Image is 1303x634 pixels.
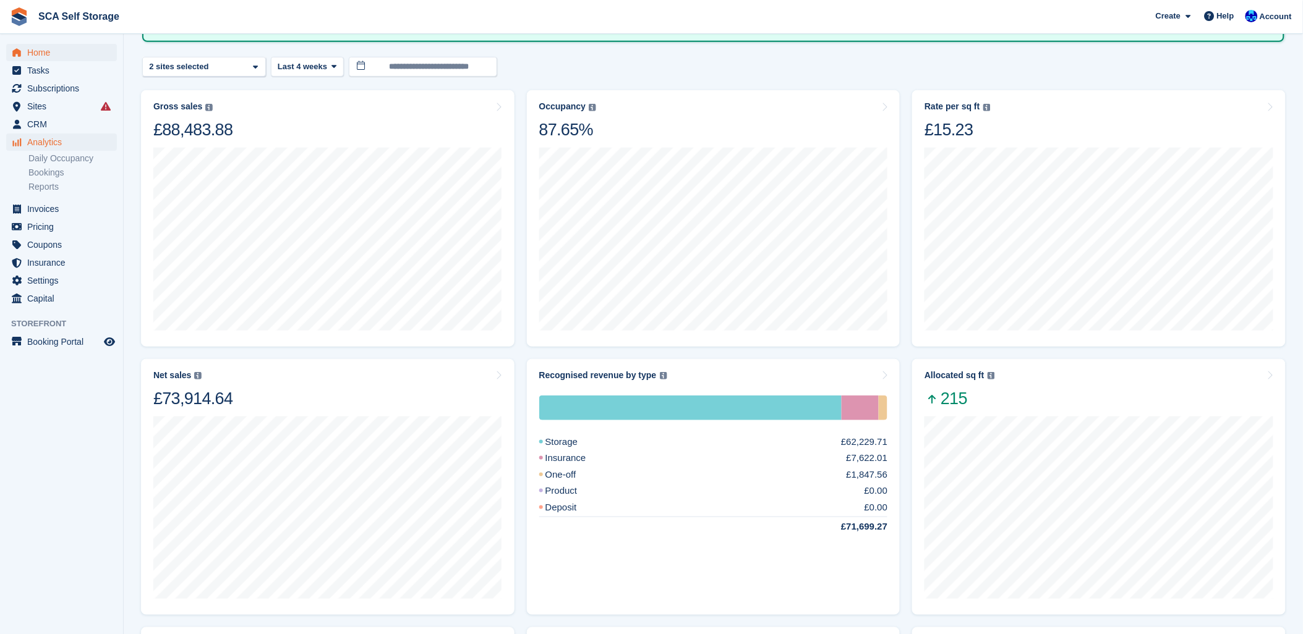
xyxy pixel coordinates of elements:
[278,61,327,73] span: Last 4 weeks
[27,98,101,115] span: Sites
[6,333,117,350] a: menu
[27,80,101,97] span: Subscriptions
[925,388,994,409] span: 215
[102,334,117,349] a: Preview store
[660,372,667,379] img: icon-info-grey-7440780725fd019a000dd9b08b2336e03edf1995a4989e88bcd33f0948082b44.svg
[101,101,111,111] i: Smart entry sync failures have occurred
[6,236,117,253] a: menu
[27,333,101,350] span: Booking Portal
[194,372,202,379] img: icon-info-grey-7440780725fd019a000dd9b08b2336e03edf1995a4989e88bcd33f0948082b44.svg
[27,218,101,235] span: Pricing
[27,62,101,79] span: Tasks
[841,435,887,449] div: £62,229.71
[153,388,233,409] div: £73,914.64
[27,254,101,271] span: Insurance
[847,468,888,482] div: £1,847.56
[33,6,124,27] a: SCA Self Storage
[539,370,657,381] div: Recognised revenue by type
[1245,10,1258,22] img: Kelly Neesham
[539,451,616,465] div: Insurance
[842,395,879,420] div: Insurance
[27,290,101,307] span: Capital
[811,520,887,534] div: £71,699.27
[589,104,596,111] img: icon-info-grey-7440780725fd019a000dd9b08b2336e03edf1995a4989e88bcd33f0948082b44.svg
[11,318,123,330] span: Storefront
[6,98,117,115] a: menu
[539,501,607,515] div: Deposit
[847,451,888,465] div: £7,622.01
[6,218,117,235] a: menu
[539,101,586,112] div: Occupancy
[925,119,990,140] div: £15.23
[6,44,117,61] a: menu
[27,236,101,253] span: Coupons
[865,501,888,515] div: £0.00
[6,290,117,307] a: menu
[10,7,28,26] img: stora-icon-8386f47178a22dfd0bd8f6a31ec36ba5ce8667c1dd55bd0f319d3a0aa187defe.svg
[6,272,117,289] a: menu
[271,57,344,77] button: Last 4 weeks
[983,104,991,111] img: icon-info-grey-7440780725fd019a000dd9b08b2336e03edf1995a4989e88bcd33f0948082b44.svg
[539,468,606,482] div: One-off
[27,272,101,289] span: Settings
[153,370,191,381] div: Net sales
[1260,11,1292,23] span: Account
[539,119,596,140] div: 87.65%
[879,395,888,420] div: One-off
[925,101,980,112] div: Rate per sq ft
[28,167,117,179] a: Bookings
[6,116,117,133] a: menu
[865,484,888,498] div: £0.00
[6,200,117,218] a: menu
[6,254,117,271] a: menu
[205,104,213,111] img: icon-info-grey-7440780725fd019a000dd9b08b2336e03edf1995a4989e88bcd33f0948082b44.svg
[539,395,842,420] div: Storage
[925,370,984,381] div: Allocated sq ft
[153,119,233,140] div: £88,483.88
[6,133,117,151] a: menu
[6,62,117,79] a: menu
[988,372,995,379] img: icon-info-grey-7440780725fd019a000dd9b08b2336e03edf1995a4989e88bcd33f0948082b44.svg
[6,80,117,97] a: menu
[27,200,101,218] span: Invoices
[153,101,202,112] div: Gross sales
[1217,10,1234,22] span: Help
[1156,10,1181,22] span: Create
[27,116,101,133] span: CRM
[27,133,101,151] span: Analytics
[147,61,213,73] div: 2 sites selected
[27,44,101,61] span: Home
[539,484,607,498] div: Product
[539,435,608,449] div: Storage
[28,181,117,193] a: Reports
[28,153,117,164] a: Daily Occupancy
